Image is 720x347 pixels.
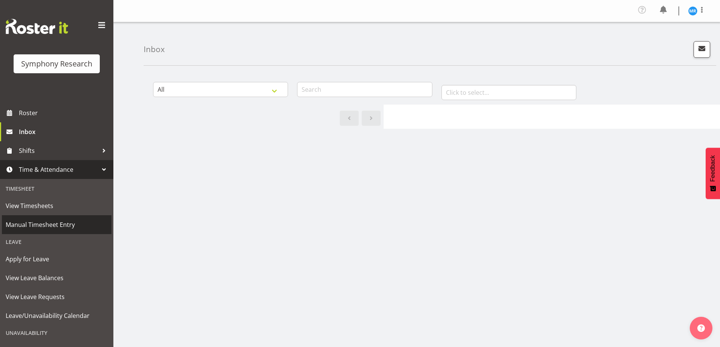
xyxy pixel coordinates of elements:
[2,287,111,306] a: View Leave Requests
[697,324,705,332] img: help-xxl-2.png
[2,268,111,287] a: View Leave Balances
[688,6,697,15] img: michael-robinson11856.jpg
[6,310,108,321] span: Leave/Unavailability Calendar
[6,291,108,302] span: View Leave Requests
[2,196,111,215] a: View Timesheets
[340,111,359,126] a: Previous page
[21,58,92,69] div: Symphony Research
[2,181,111,196] div: Timesheet
[2,306,111,325] a: Leave/Unavailability Calendar
[6,219,108,230] span: Manual Timesheet Entry
[6,272,108,284] span: View Leave Balances
[19,164,98,175] span: Time & Attendance
[19,107,110,119] span: Roster
[6,253,108,265] span: Apply for Leave
[709,155,716,182] span: Feedback
[297,82,432,97] input: Search
[2,325,111,341] div: Unavailability
[6,200,108,211] span: View Timesheets
[2,250,111,268] a: Apply for Leave
[441,85,576,100] input: Click to select...
[2,234,111,250] div: Leave
[19,145,98,156] span: Shifts
[2,215,111,234] a: Manual Timesheet Entry
[6,19,68,34] img: Rosterit website logo
[144,45,165,54] h4: Inbox
[19,126,110,137] span: Inbox
[706,148,720,199] button: Feedback - Show survey
[362,111,381,126] a: Next page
